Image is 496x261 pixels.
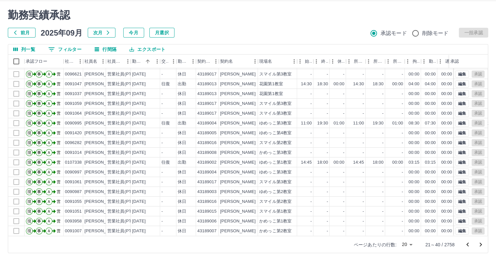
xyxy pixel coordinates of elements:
div: 00:00 [441,101,452,107]
div: - [382,110,383,117]
button: 編集 [455,218,469,225]
button: 編集 [455,149,469,156]
div: 拘束 [413,55,420,68]
div: 勤務区分 [178,55,188,68]
div: 社員名 [83,55,106,68]
div: - [327,71,328,77]
div: [DATE] [132,140,146,146]
div: - [402,140,403,146]
div: 承認 [450,55,459,68]
div: 00:00 [425,140,436,146]
text: Ａ [47,101,51,106]
div: 社員名 [84,55,97,68]
div: - [161,71,163,77]
div: 始業 [305,55,312,68]
div: 43189013 [197,91,217,97]
text: 現 [27,150,31,155]
div: 18:30 [317,81,328,87]
div: 43189017 [197,110,217,117]
div: ゆめっこ第3教室 [259,120,292,126]
div: 00:00 [392,159,403,166]
div: [DATE] [132,71,146,77]
div: 18:30 [373,81,383,87]
div: - [310,140,312,146]
div: 00:00 [425,150,436,156]
div: 00:00 [441,71,452,77]
div: 社員区分 [106,55,131,68]
div: - [161,140,163,146]
div: 出勤 [178,81,186,87]
div: 所定開始 [354,55,364,68]
div: 00:00 [409,110,419,117]
div: [PERSON_NAME] [84,130,120,136]
div: - [402,110,403,117]
div: 契約コード [196,55,219,68]
div: 社員番号 [64,55,83,68]
div: 休日 [178,110,186,117]
text: Ａ [47,82,51,86]
div: [PERSON_NAME] [84,81,120,87]
div: 現場名 [259,55,272,68]
button: メニュー [169,57,178,66]
button: 編集 [455,90,469,97]
text: 事 [37,82,41,86]
div: [PERSON_NAME] [220,110,256,117]
div: 0091064 [65,110,82,117]
button: 前のページへ [461,238,474,251]
div: 00:00 [425,91,436,97]
div: 営業社員(PT契約) [107,101,142,107]
text: Ａ [47,111,51,116]
div: [PERSON_NAME] [220,140,256,146]
div: - [343,140,344,146]
div: 契約名 [220,55,233,68]
div: - [382,150,383,156]
div: 社員番号 [65,55,75,68]
div: 往復 [161,81,170,87]
text: 営 [57,101,61,106]
div: 休日 [178,130,186,136]
div: 11:00 [301,120,312,126]
div: 03:15 [425,159,436,166]
div: スマイル第3教室 [259,110,292,117]
div: 00:00 [425,101,436,107]
div: 契約名 [219,55,258,68]
button: 今月 [123,28,144,38]
div: 所定終業 [373,55,384,68]
div: - [310,110,312,117]
div: - [161,101,163,107]
div: - [161,91,163,97]
div: 勤務日 [131,55,160,68]
div: - [327,150,328,156]
div: 0091047 [65,81,82,87]
div: [PERSON_NAME] [220,71,256,77]
div: 承認フロー [26,55,47,68]
div: 43189002 [197,159,217,166]
button: ソート [143,57,152,66]
div: 18:00 [317,159,328,166]
div: - [161,130,163,136]
div: [PERSON_NAME] [220,130,256,136]
button: 編集 [455,129,469,137]
div: 0091014 [65,150,82,156]
div: 04:00 [425,81,436,87]
div: [DATE] [132,159,146,166]
div: - [382,91,383,97]
div: - [161,150,163,156]
text: 営 [57,121,61,125]
div: 00:00 [392,81,403,87]
text: 現 [27,111,31,116]
text: 営 [57,111,61,116]
div: 休日 [178,140,186,146]
div: 承認フロー [24,55,64,68]
div: 43189004 [197,120,217,126]
div: 所定休憩 [385,55,405,68]
div: - [310,130,312,136]
div: [PERSON_NAME] [220,91,256,97]
text: 現 [27,72,31,76]
div: 終業 [321,55,328,68]
div: - [161,110,163,117]
div: 19:30 [317,120,328,126]
div: ゆめっこ第1教室 [259,159,292,166]
div: [PERSON_NAME] [84,120,120,126]
div: - [343,71,344,77]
